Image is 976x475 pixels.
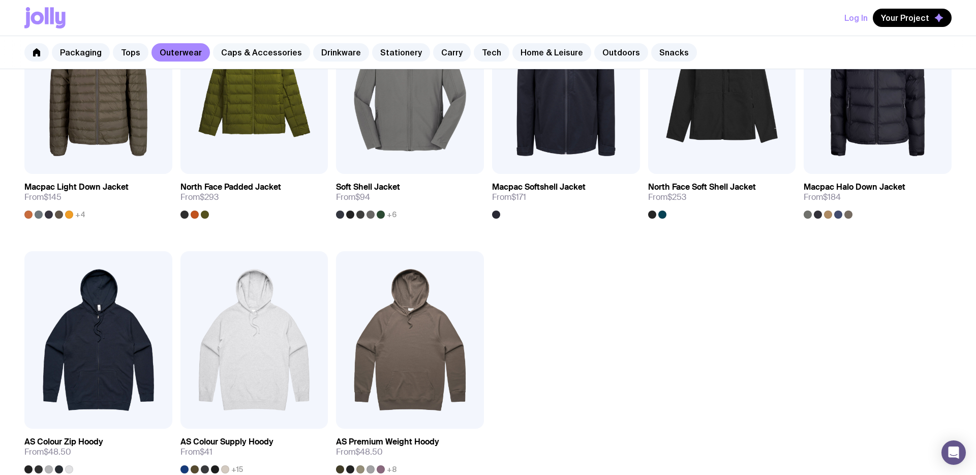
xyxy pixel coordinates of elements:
h3: AS Colour Supply Hoody [180,437,273,447]
a: Outerwear [151,43,210,62]
h3: AS Colour Zip Hoody [24,437,103,447]
a: Soft Shell JacketFrom$94+6 [336,174,484,219]
a: Carry [433,43,471,62]
span: From [804,192,841,202]
a: Tech [474,43,509,62]
h3: Macpac Halo Down Jacket [804,182,905,192]
span: Your Project [881,13,929,23]
span: $94 [355,192,370,202]
span: $48.50 [355,447,383,457]
span: $293 [200,192,219,202]
a: Snacks [651,43,697,62]
a: Caps & Accessories [213,43,310,62]
span: From [336,447,383,457]
a: Tops [113,43,148,62]
h3: Soft Shell Jacket [336,182,400,192]
span: From [336,192,370,202]
span: From [648,192,686,202]
span: $253 [667,192,686,202]
a: AS Colour Zip HoodyFrom$48.50 [24,429,172,473]
a: Macpac Halo Down JacketFrom$184 [804,174,952,219]
button: Log In [844,9,868,27]
a: Stationery [372,43,430,62]
span: From [24,192,62,202]
a: AS Premium Weight HoodyFrom$48.50+8 [336,429,484,473]
a: Macpac Light Down JacketFrom$145+4 [24,174,172,219]
span: From [24,447,71,457]
a: Outdoors [594,43,648,62]
span: +6 [387,211,396,219]
h3: Macpac Light Down Jacket [24,182,129,192]
h3: North Face Padded Jacket [180,182,281,192]
span: $184 [823,192,841,202]
span: +4 [75,211,85,219]
a: AS Colour Supply HoodyFrom$41+15 [180,429,328,473]
a: Packaging [52,43,110,62]
h3: North Face Soft Shell Jacket [648,182,756,192]
span: From [492,192,526,202]
h3: AS Premium Weight Hoody [336,437,439,447]
div: Open Intercom Messenger [941,440,966,465]
span: +15 [231,465,243,473]
a: North Face Padded JacketFrom$293 [180,174,328,219]
a: North Face Soft Shell JacketFrom$253 [648,174,796,219]
a: Macpac Softshell JacketFrom$171 [492,174,640,219]
span: $41 [200,447,212,457]
span: From [180,192,219,202]
button: Your Project [873,9,952,27]
span: $48.50 [44,447,71,457]
a: Home & Leisure [512,43,591,62]
span: $145 [44,192,62,202]
h3: Macpac Softshell Jacket [492,182,586,192]
span: From [180,447,212,457]
span: $171 [511,192,526,202]
a: Drinkware [313,43,369,62]
span: +8 [387,465,396,473]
